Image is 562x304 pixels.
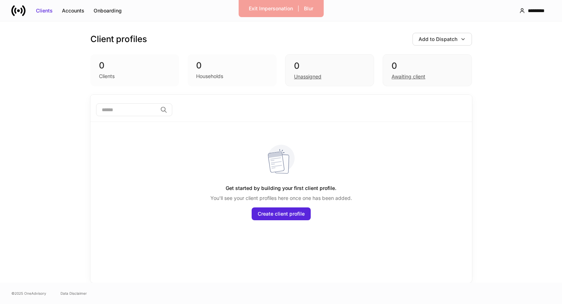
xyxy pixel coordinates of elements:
div: Blur [304,5,313,12]
button: Create client profile [252,207,311,220]
div: Unassigned [294,73,321,80]
span: © 2025 OneAdvisory [11,290,46,296]
div: Awaiting client [392,73,425,80]
h3: Client profiles [90,34,147,45]
button: Accounts [57,5,89,16]
div: Clients [99,73,115,80]
div: Households [196,73,223,80]
a: Data Disclaimer [61,290,87,296]
button: Add to Dispatch [413,33,472,46]
div: Exit Impersonation [249,5,293,12]
div: 0 [294,60,365,72]
div: 0Unassigned [285,54,374,86]
button: Blur [299,3,318,14]
div: Clients [36,7,53,14]
div: 0 [99,60,171,71]
p: You'll see your client profiles here once one has been added. [210,195,352,202]
button: Clients [31,5,57,16]
div: 0Awaiting client [383,54,472,86]
div: 0 [392,60,463,72]
div: Accounts [62,7,84,14]
div: 0 [196,60,268,71]
button: Exit Impersonation [244,3,298,14]
div: Onboarding [94,7,122,14]
h5: Get started by building your first client profile. [226,182,336,195]
div: Create client profile [258,210,305,217]
div: Add to Dispatch [419,36,457,43]
button: Onboarding [89,5,126,16]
